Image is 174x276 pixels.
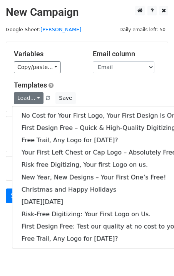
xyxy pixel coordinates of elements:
[117,25,168,34] span: Daily emails left: 50
[6,6,168,19] h2: New Campaign
[14,81,47,89] a: Templates
[14,92,43,104] a: Load...
[55,92,75,104] button: Save
[6,188,31,203] a: Send
[93,50,160,58] h5: Email column
[117,27,168,32] a: Daily emails left: 50
[6,27,81,32] small: Google Sheet:
[14,50,81,58] h5: Variables
[14,61,61,73] a: Copy/paste...
[40,27,81,32] a: [PERSON_NAME]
